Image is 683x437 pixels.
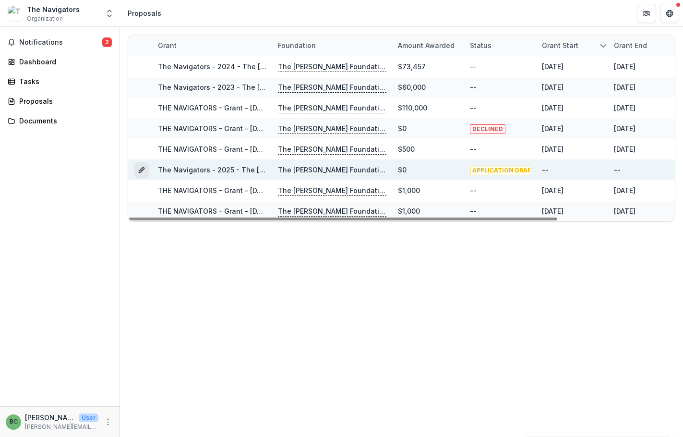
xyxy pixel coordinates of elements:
[542,123,563,134] div: [DATE]
[19,76,108,86] div: Tasks
[614,82,635,92] div: [DATE]
[614,185,635,195] div: [DATE]
[542,144,563,154] div: [DATE]
[19,57,108,67] div: Dashboard
[470,144,477,154] div: --
[25,423,98,431] p: [PERSON_NAME][EMAIL_ADDRESS][PERSON_NAME][DOMAIN_NAME]
[278,144,386,155] p: The [PERSON_NAME] Foundation
[542,61,563,72] div: [DATE]
[8,6,23,21] img: The Navigators
[608,35,680,56] div: Grant end
[79,413,98,422] p: User
[398,61,426,72] div: $73,457
[470,61,477,72] div: --
[470,103,477,113] div: --
[278,103,386,113] p: The [PERSON_NAME] Foundation
[158,186,272,194] a: THE NAVIGATORS - Grant - [DATE]
[134,162,149,178] button: Grant dc8323fb-d40e-4acf-8354-a3ff4d96e686
[4,93,116,109] a: Proposals
[152,35,272,56] div: Grant
[470,206,477,216] div: --
[25,413,75,423] p: [PERSON_NAME]
[398,144,415,154] div: $500
[27,14,63,23] span: Organization
[272,40,322,50] div: Foundation
[158,124,272,133] a: THE NAVIGATORS - Grant - [DATE]
[542,185,563,195] div: [DATE]
[464,40,497,50] div: Status
[398,82,426,92] div: $60,000
[158,62,444,71] a: The Navigators - 2024 - The [PERSON_NAME] Foundation Grant Proposal Application
[398,165,407,175] div: $0
[470,124,505,134] span: DECLINED
[536,40,584,50] div: Grant start
[278,61,386,72] p: The [PERSON_NAME] Foundation
[392,40,460,50] div: Amount awarded
[278,165,386,175] p: The [PERSON_NAME] Foundation
[637,4,656,23] button: Partners
[542,103,563,113] div: [DATE]
[158,83,444,91] a: The Navigators - 2023 - The [PERSON_NAME] Foundation Grant Proposal Application
[470,166,538,175] span: APPLICATION DRAFT
[102,37,112,47] span: 2
[158,166,443,174] a: The Navigators - 2025 - The [PERSON_NAME] Foundation Grant Proposal Application
[4,73,116,89] a: Tasks
[614,206,635,216] div: [DATE]
[272,35,392,56] div: Foundation
[392,35,464,56] div: Amount awarded
[398,103,427,113] div: $110,000
[278,82,386,93] p: The [PERSON_NAME] Foundation
[19,116,108,126] div: Documents
[27,4,80,14] div: The Navigators
[103,4,116,23] button: Open entity switcher
[278,123,386,134] p: The [PERSON_NAME] Foundation
[614,103,635,113] div: [DATE]
[470,185,477,195] div: --
[4,35,116,50] button: Notifications2
[614,165,621,175] div: --
[278,206,386,217] p: The [PERSON_NAME] Foundation
[536,35,608,56] div: Grant start
[398,206,420,216] div: $1,000
[158,104,272,112] a: THE NAVIGATORS - Grant - [DATE]
[599,42,607,49] svg: sorted descending
[398,123,407,134] div: $0
[124,6,165,20] nav: breadcrumb
[542,206,563,216] div: [DATE]
[4,113,116,129] a: Documents
[278,185,386,196] p: The [PERSON_NAME] Foundation
[19,38,102,47] span: Notifications
[614,144,635,154] div: [DATE]
[19,96,108,106] div: Proposals
[158,145,272,153] a: THE NAVIGATORS - Grant - [DATE]
[660,4,679,23] button: Get Help
[464,35,536,56] div: Status
[614,61,635,72] div: [DATE]
[542,165,549,175] div: --
[608,40,653,50] div: Grant end
[10,419,18,425] div: Brad Cummins
[152,40,182,50] div: Grant
[470,82,477,92] div: --
[398,185,420,195] div: $1,000
[158,207,272,215] a: THE NAVIGATORS - Grant - [DATE]
[4,54,116,70] a: Dashboard
[128,8,161,18] div: Proposals
[102,416,114,428] button: More
[542,82,563,92] div: [DATE]
[614,123,635,134] div: [DATE]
